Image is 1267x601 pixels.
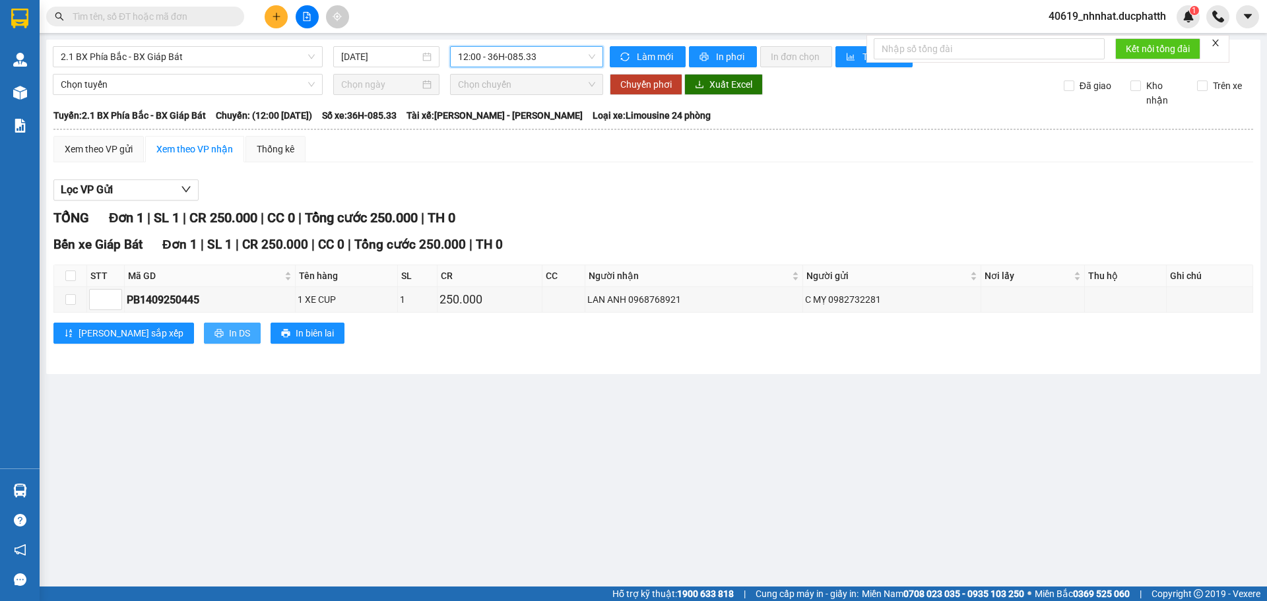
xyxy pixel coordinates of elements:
span: Xuất Excel [709,77,752,92]
span: Chuyến: (12:00 [DATE]) [216,108,312,123]
td: PB1409250445 [125,287,296,313]
span: Người nhận [589,269,789,283]
span: plus [272,12,281,21]
button: printerIn phơi [689,46,757,67]
div: Xem theo VP nhận [156,142,233,156]
button: Kết nối tổng đài [1115,38,1200,59]
span: | [744,586,746,601]
span: Số xe: 36H-085.33 [322,108,397,123]
span: caret-down [1242,11,1254,22]
button: Chuyển phơi [610,74,682,95]
input: Chọn ngày [341,77,420,92]
div: Xem theo VP gửi [65,142,133,156]
span: Miền Bắc [1035,586,1130,601]
button: caret-down [1236,5,1259,28]
span: sync [620,52,632,63]
span: CC 0 [267,210,295,226]
span: Kho nhận [1141,79,1187,108]
span: Tổng cước 250.000 [354,237,466,252]
img: warehouse-icon [13,484,27,497]
span: Mã GD [128,269,282,283]
th: Tên hàng [296,265,398,287]
span: | [201,237,204,252]
th: STT [87,265,125,287]
span: copyright [1194,589,1203,598]
span: aim [333,12,342,21]
span: Đã giao [1074,79,1117,93]
span: printer [214,329,224,339]
span: download [695,80,704,90]
span: down [181,184,191,195]
button: printerIn DS [204,323,261,344]
span: In DS [229,326,250,340]
span: 40619_nhnhat.ducphatth [1038,8,1177,24]
sup: 1 [1190,6,1199,15]
span: | [147,210,150,226]
th: SL [398,265,438,287]
span: search [55,12,64,21]
span: 2.1 BX Phía Bắc - BX Giáp Bát [61,47,315,67]
span: printer [281,329,290,339]
div: 250.000 [439,290,540,309]
b: Tuyến: 2.1 BX Phía Bắc - BX Giáp Bát [53,110,206,121]
span: Loại xe: Limousine 24 phòng [593,108,711,123]
input: 14/09/2025 [341,49,420,64]
div: PB1409250445 [127,292,293,308]
span: TỔNG [53,210,89,226]
span: 1 [1192,6,1196,15]
span: SL 1 [207,237,232,252]
span: Cung cấp máy in - giấy in: [756,586,859,601]
img: icon-new-feature [1183,11,1194,22]
span: Đơn 1 [162,237,197,252]
span: message [14,573,26,586]
span: Người gửi [806,269,967,283]
button: aim [326,5,349,28]
button: In đơn chọn [760,46,832,67]
span: | [261,210,264,226]
div: 1 XE CUP [298,292,395,307]
span: printer [699,52,711,63]
span: | [236,237,239,252]
span: | [1140,586,1142,601]
span: file-add [302,12,311,21]
button: syncLàm mới [610,46,686,67]
span: notification [14,544,26,556]
img: phone-icon [1212,11,1224,22]
span: [PERSON_NAME] sắp xếp [79,326,183,340]
span: close [1211,38,1220,47]
span: Kết nối tổng đài [1126,42,1190,56]
img: logo-vxr [11,9,28,28]
span: CC 0 [318,237,344,252]
span: Bến xe Giáp Bát [53,237,143,252]
span: | [421,210,424,226]
button: file-add [296,5,319,28]
span: 12:00 - 36H-085.33 [458,47,595,67]
span: Làm mới [637,49,675,64]
span: CR 250.000 [189,210,257,226]
span: In biên lai [296,326,334,340]
div: C MỴ 0982732281 [805,292,979,307]
th: CR [438,265,542,287]
span: Nơi lấy [985,269,1071,283]
button: plus [265,5,288,28]
span: Chọn tuyến [61,75,315,94]
input: Tìm tên, số ĐT hoặc mã đơn [73,9,228,24]
span: | [298,210,302,226]
th: CC [542,265,585,287]
span: Lọc VP Gửi [61,181,113,198]
button: Lọc VP Gửi [53,179,199,201]
span: Đơn 1 [109,210,144,226]
span: | [311,237,315,252]
strong: 0369 525 060 [1073,588,1130,599]
img: warehouse-icon [13,86,27,100]
span: | [469,237,472,252]
span: In phơi [716,49,746,64]
button: downloadXuất Excel [684,74,763,95]
span: Miền Nam [862,586,1024,601]
input: Nhập số tổng đài [874,38,1105,59]
span: bar-chart [846,52,857,63]
span: TH 0 [428,210,455,226]
span: Hỗ trợ kỹ thuật: [612,586,734,601]
span: CR 250.000 [242,237,308,252]
th: Ghi chú [1167,265,1253,287]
